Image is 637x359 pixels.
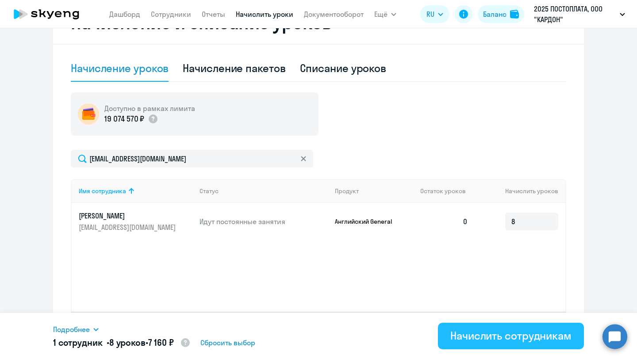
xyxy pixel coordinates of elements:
[104,113,144,125] p: 19 074 570 ₽
[413,203,475,240] td: 0
[483,9,507,19] div: Баланс
[420,187,466,195] span: Остаток уроков
[438,323,584,349] button: Начислить сотрудникам
[374,9,388,19] span: Ещё
[79,211,192,232] a: [PERSON_NAME][EMAIL_ADDRESS][DOMAIN_NAME]
[79,222,178,232] p: [EMAIL_ADDRESS][DOMAIN_NAME]
[109,10,140,19] a: Дашборд
[183,61,285,75] div: Начисление пакетов
[53,324,90,335] span: Подробнее
[335,187,359,195] div: Продукт
[78,103,99,125] img: wallet-circle.png
[530,4,629,25] button: 2025 ПОСТОПЛАТА, ООО "КАРДОН"
[148,337,174,348] span: 7 160 ₽
[53,336,191,350] h5: 1 сотрудник • •
[200,187,328,195] div: Статус
[420,187,475,195] div: Остаток уроков
[300,61,387,75] div: Списание уроков
[200,187,219,195] div: Статус
[478,5,524,23] button: Балансbalance
[71,61,169,75] div: Начисление уроков
[475,179,565,203] th: Начислить уроков
[104,103,195,113] h5: Доступно в рамках лимита
[200,337,255,348] span: Сбросить выбор
[109,337,146,348] span: 8 уроков
[420,5,449,23] button: RU
[236,10,293,19] a: Начислить уроки
[71,150,313,168] input: Поиск по имени, email, продукту или статусу
[304,10,364,19] a: Документооборот
[71,12,566,33] h2: Начисление и списание уроков
[79,211,178,221] p: [PERSON_NAME]
[202,10,225,19] a: Отчеты
[510,10,519,19] img: balance
[374,5,396,23] button: Ещё
[79,187,126,195] div: Имя сотрудника
[335,187,414,195] div: Продукт
[534,4,616,25] p: 2025 ПОСТОПЛАТА, ООО "КАРДОН"
[79,187,192,195] div: Имя сотрудника
[426,9,434,19] span: RU
[200,217,328,226] p: Идут постоянные занятия
[335,218,401,225] p: Английский General
[151,10,191,19] a: Сотрудники
[450,328,572,343] div: Начислить сотрудникам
